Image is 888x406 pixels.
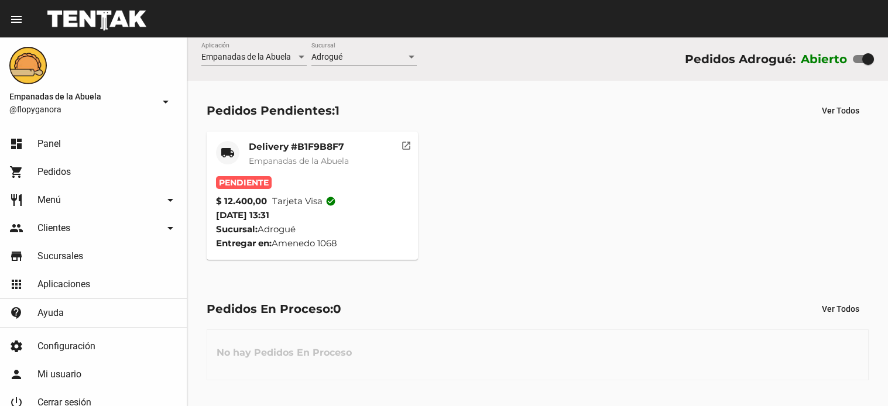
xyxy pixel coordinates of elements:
span: Menú [37,194,61,206]
span: Pedidos [37,166,71,178]
span: 0 [333,302,341,316]
mat-icon: apps [9,277,23,291]
mat-icon: shopping_cart [9,165,23,179]
mat-icon: settings [9,339,23,353]
strong: $ 12.400,00 [216,194,267,208]
mat-icon: dashboard [9,137,23,151]
div: Pedidos En Proceso: [207,300,341,318]
mat-icon: arrow_drop_down [163,221,177,235]
div: Pedidos Adrogué: [685,50,796,68]
span: Pendiente [216,176,272,189]
mat-icon: local_shipping [221,146,235,160]
button: Ver Todos [812,298,869,319]
span: Ver Todos [822,304,859,314]
mat-icon: store [9,249,23,263]
span: Tarjeta visa [272,194,336,208]
span: Empanadas de la Abuela [9,90,154,104]
span: Aplicaciones [37,278,90,290]
span: Configuración [37,340,95,352]
h3: No hay Pedidos En Proceso [207,335,361,370]
mat-card-title: Delivery #B1F9B8F7 [249,141,349,153]
span: [DATE] 13:31 [216,209,269,221]
span: Ayuda [37,307,64,319]
strong: Entregar en: [216,238,272,249]
span: Clientes [37,222,70,234]
span: Panel [37,138,61,150]
span: Sucursales [37,250,83,262]
mat-icon: people [9,221,23,235]
mat-icon: restaurant [9,193,23,207]
span: Empanadas de la Abuela [249,156,349,166]
span: @flopyganora [9,104,154,115]
div: Adrogué [216,222,409,236]
mat-icon: arrow_drop_down [159,95,173,109]
mat-icon: check_circle [325,196,336,207]
strong: Sucursal: [216,223,258,235]
mat-icon: open_in_new [401,139,412,149]
mat-icon: menu [9,12,23,26]
div: Amenedo 1068 [216,236,409,250]
span: Adrogué [311,52,342,61]
button: Ver Todos [812,100,869,121]
span: 1 [335,104,340,118]
iframe: chat widget [839,359,876,394]
span: Mi usuario [37,369,81,380]
mat-icon: contact_support [9,306,23,320]
img: f0136945-ed32-4f7c-91e3-a375bc4bb2c5.png [9,47,47,84]
div: Pedidos Pendientes: [207,101,340,120]
mat-icon: arrow_drop_down [163,193,177,207]
span: Empanadas de la Abuela [201,52,291,61]
label: Abierto [801,50,848,68]
mat-icon: person [9,367,23,381]
span: Ver Todos [822,106,859,115]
